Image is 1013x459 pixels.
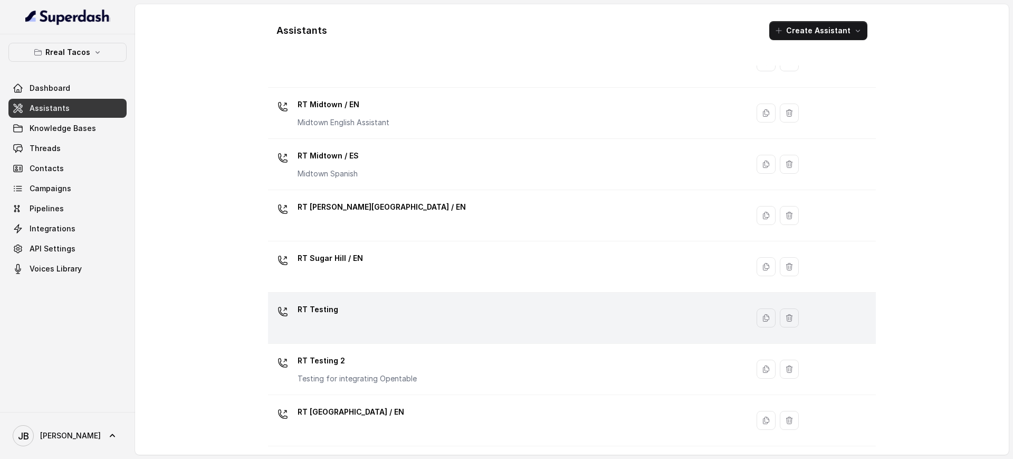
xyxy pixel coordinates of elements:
[8,421,127,451] a: [PERSON_NAME]
[45,46,90,59] p: Rreal Tacos
[8,259,127,278] a: Voices Library
[30,83,70,93] span: Dashboard
[40,430,101,441] span: [PERSON_NAME]
[298,96,389,113] p: RT Midtown / EN
[298,250,363,267] p: RT Sugar Hill / EN
[8,159,127,178] a: Contacts
[8,99,127,118] a: Assistants
[8,139,127,158] a: Threads
[30,203,64,214] span: Pipelines
[298,199,466,216] p: RT [PERSON_NAME][GEOGRAPHIC_DATA] / EN
[298,117,389,128] p: Midtown English Assistant
[8,219,127,238] a: Integrations
[8,79,127,98] a: Dashboard
[298,373,417,384] p: Testing for integrating Opentable
[298,404,404,420] p: RT [GEOGRAPHIC_DATA] / EN
[30,123,96,134] span: Knowledge Bases
[30,243,75,254] span: API Settings
[276,22,327,39] h1: Assistants
[8,199,127,218] a: Pipelines
[30,163,64,174] span: Contacts
[18,430,29,442] text: JB
[8,119,127,138] a: Knowledge Bases
[769,21,867,40] button: Create Assistant
[8,239,127,258] a: API Settings
[8,43,127,62] button: Rreal Tacos
[30,103,70,114] span: Assistants
[298,301,338,318] p: RT Testing
[8,179,127,198] a: Campaigns
[25,8,110,25] img: light.svg
[298,352,417,369] p: RT Testing 2
[30,264,82,274] span: Voices Library
[30,183,71,194] span: Campaigns
[298,168,359,179] p: Midtown Spanish
[298,147,359,164] p: RT Midtown / ES
[30,143,61,154] span: Threads
[30,223,75,234] span: Integrations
